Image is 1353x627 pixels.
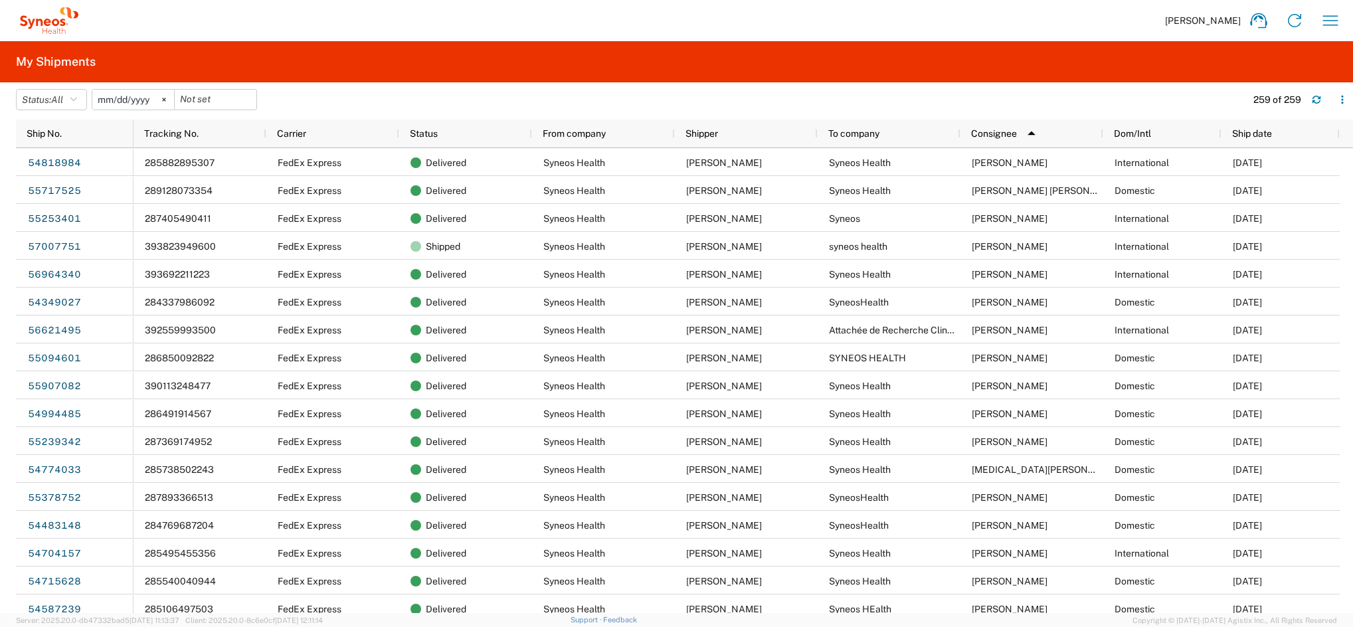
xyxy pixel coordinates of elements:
[829,576,891,586] span: Syneos Health
[686,297,762,308] span: Eugenio Sanchez
[145,408,211,419] span: 286491914567
[543,436,605,447] span: Syneos Health
[275,616,323,624] span: [DATE] 12:11:14
[972,520,1047,531] span: Alejandro Molina
[686,408,762,419] span: Eugenio Sanchez
[686,213,762,224] span: Eugenio Sanchez
[543,128,606,139] span: From company
[278,297,341,308] span: FedEx Express
[426,372,466,400] span: Delivered
[972,548,1047,559] span: Aleksandar Dimitrov
[543,464,605,475] span: Syneos Health
[829,241,887,252] span: syneos health
[543,604,605,614] span: Syneos Health
[278,241,341,252] span: FedEx Express
[1115,213,1169,224] span: International
[1233,492,1262,503] span: 04/24/2025
[278,604,341,614] span: FedEx Express
[543,520,605,531] span: Syneos Health
[686,492,762,503] span: Eugenio Sanchez
[829,408,891,419] span: Syneos Health
[426,260,466,288] span: Delivered
[1233,213,1262,224] span: 04/10/2025
[1115,241,1169,252] span: International
[543,576,605,586] span: Syneos Health
[828,128,879,139] span: To company
[145,576,216,586] span: 285540040944
[278,576,341,586] span: FedEx Express
[278,520,341,531] span: FedEx Express
[829,520,889,531] span: SyneosHealth
[1233,241,1262,252] span: 10/02/2025
[27,515,82,537] a: 54483148
[972,297,1047,308] span: Sílvia Fernàndez Roig
[426,205,466,232] span: Delivered
[1233,325,1262,335] span: 08/27/2025
[278,185,341,196] span: FedEx Express
[145,185,213,196] span: 289128073354
[686,604,762,614] span: Eugenio Sanchez
[426,484,466,511] span: Delivered
[426,149,466,177] span: Delivered
[1253,94,1301,106] div: 259 of 259
[27,209,82,230] a: 55253401
[972,381,1047,391] span: Agata Kubien
[1115,381,1155,391] span: Domestic
[686,325,762,335] span: Eugenio Sanchez
[1115,185,1155,196] span: Domestic
[829,548,891,559] span: Syneos Health
[426,177,466,205] span: Delivered
[543,185,605,196] span: Syneos Health
[426,595,466,623] span: Delivered
[686,548,762,559] span: Eugenio Sanchez
[972,436,1047,447] span: Albert Vila
[426,232,460,260] span: Shipped
[1115,325,1169,335] span: International
[972,241,1047,252] span: Ivana Vulic
[829,464,891,475] span: Syneos Health
[571,616,604,624] a: Support
[1115,464,1155,475] span: Domestic
[1233,297,1262,308] span: 01/15/2025
[185,616,323,624] span: Client: 2025.20.0-8c6e0cf
[426,456,466,484] span: Delivered
[426,400,466,428] span: Delivered
[543,297,605,308] span: Syneos Health
[278,213,341,224] span: FedEx Express
[145,241,216,252] span: 393823949600
[603,616,637,624] a: Feedback
[686,381,762,391] span: Eugenio Sanchez
[1115,576,1155,586] span: Domestic
[1115,353,1155,363] span: Domestic
[1233,548,1262,559] span: 02/17/2025
[1232,128,1272,139] span: Ship date
[278,325,341,335] span: FedEx Express
[972,157,1047,168] span: Milinka Vincikova
[829,604,891,614] span: Syneos HEalth
[686,353,762,363] span: Eugenio Sanchez
[145,325,216,335] span: 392559993500
[1115,436,1155,447] span: Domestic
[1115,269,1169,280] span: International
[426,428,466,456] span: Delivered
[972,576,1047,586] span: Alfonso lopez
[278,464,341,475] span: FedEx Express
[1132,614,1337,626] span: Copyright © [DATE]-[DATE] Agistix Inc., All Rights Reserved
[27,264,82,286] a: 56964340
[278,269,341,280] span: FedEx Express
[829,381,891,391] span: Syneos Health
[543,408,605,419] span: Syneos Health
[972,604,1047,614] span: Alvaro Mora
[1233,185,1262,196] span: 05/28/2025
[130,616,179,624] span: [DATE] 11:13:37
[27,376,82,397] a: 55907082
[829,353,906,363] span: SYNEOS HEALTH
[971,128,1017,139] span: Consignee
[27,404,82,425] a: 54994485
[145,269,210,280] span: 393692211223
[145,297,215,308] span: 284337986092
[1233,269,1262,280] span: 09/29/2025
[27,348,82,369] a: 55094601
[972,185,1125,196] span: ENARA AGUIRRE LASO
[27,153,82,174] a: 54818984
